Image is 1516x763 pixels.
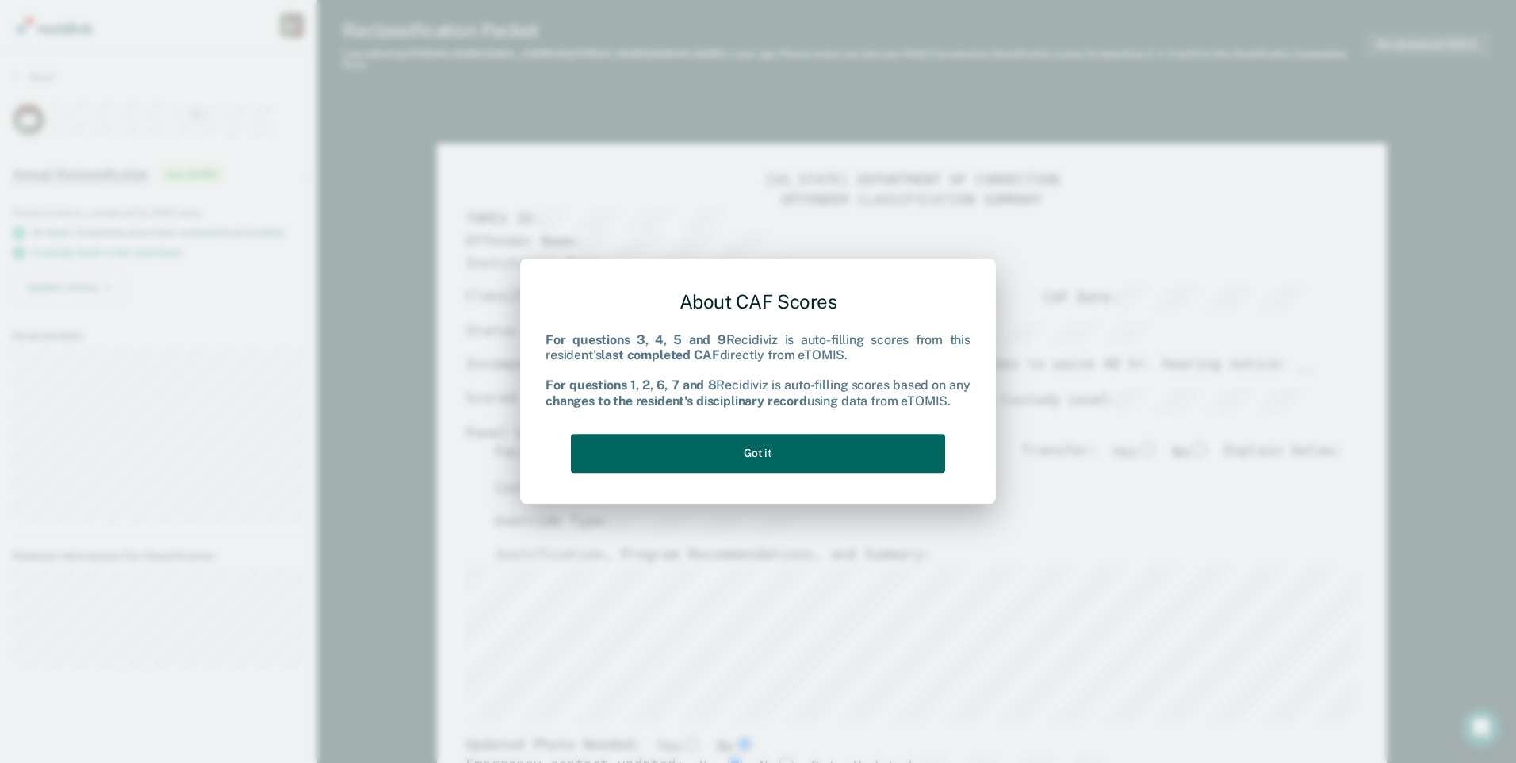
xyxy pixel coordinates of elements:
[546,332,970,408] div: Recidiviz is auto-filling scores from this resident's directly from eTOMIS. Recidiviz is auto-fil...
[601,347,719,362] b: last completed CAF
[571,434,945,473] button: Got it
[546,332,726,347] b: For questions 3, 4, 5 and 9
[546,278,970,326] div: About CAF Scores
[546,378,716,393] b: For questions 1, 2, 6, 7 and 8
[546,393,807,408] b: changes to the resident's disciplinary record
